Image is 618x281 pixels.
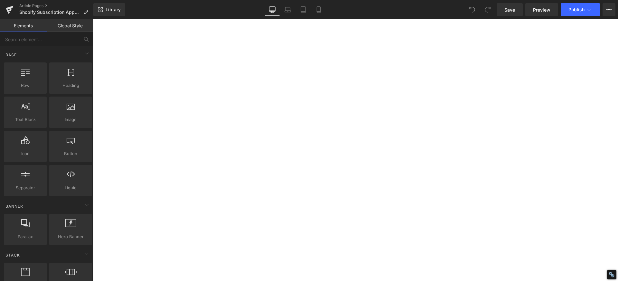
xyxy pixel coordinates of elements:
button: More [603,3,615,16]
span: Preview [533,6,550,13]
span: Parallax [6,233,45,240]
span: Text Block [6,116,45,123]
span: Save [504,6,515,13]
button: Redo [481,3,494,16]
button: Undo [466,3,479,16]
div: Restore Info Box &#10;&#10;NoFollow Info:&#10; META-Robots NoFollow: &#09;true&#10; META-Robots N... [609,272,615,278]
a: Preview [525,3,558,16]
span: Image [51,116,90,123]
a: New Library [93,3,125,16]
span: Stack [5,252,21,258]
span: Separator [6,184,45,191]
span: Publish [568,7,585,12]
span: Banner [5,203,24,209]
span: Hero Banner [51,233,90,240]
span: Liquid [51,184,90,191]
span: Base [5,52,17,58]
a: Mobile [311,3,326,16]
span: Shopify Subscription Apps - Top 8 Best in [DATE] [19,10,81,15]
button: Publish [561,3,600,16]
span: Row [6,82,45,89]
span: Icon [6,150,45,157]
a: Tablet [295,3,311,16]
a: Global Style [47,19,93,32]
a: Article Pages [19,3,93,8]
a: Desktop [265,3,280,16]
span: Heading [51,82,90,89]
span: Library [106,7,121,13]
a: Laptop [280,3,295,16]
span: Button [51,150,90,157]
